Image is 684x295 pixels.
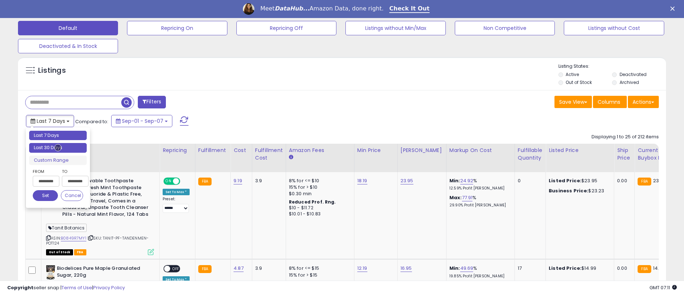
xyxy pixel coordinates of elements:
a: 9.19 [234,177,242,184]
label: To [62,168,83,175]
div: Title [44,147,157,154]
a: 12.19 [357,265,367,272]
button: Default [18,21,118,35]
span: OFF [170,266,182,272]
div: $10.01 - $10.83 [289,211,349,217]
div: ASIN: [46,178,154,254]
div: $23.95 [549,178,608,184]
div: Fulfillable Quantity [518,147,543,162]
div: Current Buybox Price [638,147,675,162]
span: Compared to: [75,118,108,125]
button: Listings without Min/Max [345,21,445,35]
div: Set To Max * [163,189,190,195]
div: 3.9 [255,178,280,184]
li: Custom Range [29,156,87,165]
b: Min: [449,177,460,184]
div: Amazon Fees [289,147,351,154]
a: Privacy Policy [93,284,125,291]
span: | SKU: TANIT-PF-TANDENMEN-POT124 [46,235,149,246]
b: Listed Price: [549,177,581,184]
div: 8% for <= $10 [289,178,349,184]
span: FBA [74,249,86,255]
div: 0.00 [617,265,629,272]
span: Tanit Botanics [46,224,87,232]
a: 23.95 [400,177,413,184]
span: OFF [179,178,191,184]
span: 23.95 [653,177,666,184]
div: Repricing [163,147,192,154]
button: Repricing On [127,21,227,35]
i: DataHub... [275,5,309,12]
label: Active [566,71,579,77]
button: Non Competitive [455,21,555,35]
button: Listings without Cost [564,21,664,35]
label: Deactivated [620,71,647,77]
a: 18.19 [357,177,367,184]
a: Check It Out [389,5,430,13]
span: All listings that are currently out of stock and unavailable for purchase on Amazon [46,249,73,255]
div: % [449,195,509,208]
span: 2025-09-15 07:11 GMT [649,284,677,291]
button: Cancel [61,190,83,201]
small: FBA [638,265,651,273]
div: 8% for <= $15 [289,265,349,272]
b: TANIT Chewable Toothpaste Tablets - Fresh Mint Toothpaste Tablets - Fluoride & Plastic Free, Perf... [62,178,150,219]
p: Listing States: [558,63,666,70]
button: Filters [138,96,166,108]
div: Fulfillment Cost [255,147,283,162]
button: Repricing Off [236,21,336,35]
div: 0 [518,178,540,184]
b: Min: [449,265,460,272]
div: 0.00 [617,178,629,184]
div: Close [670,6,678,11]
span: ON [164,178,173,184]
a: 4.87 [234,265,244,272]
button: Deactivated & In Stock [18,39,118,53]
div: 15% for > $15 [289,272,349,278]
b: Business Price: [549,187,588,194]
span: Sep-01 - Sep-07 [122,117,163,125]
div: 3.9 [255,265,280,272]
div: Meet Amazon Data, done right. [260,5,384,12]
b: Reduced Prof. Rng. [289,199,336,205]
div: $10 - $11.72 [289,205,349,211]
small: Amazon Fees. [289,154,293,161]
a: B0849R7MY1 [61,235,86,241]
div: Preset: [163,197,190,213]
button: Columns [593,96,627,108]
label: Archived [620,79,639,85]
a: 24.92 [460,177,474,184]
li: Last 30 Days [29,143,87,153]
b: Biodelices Pure Maple Granulated Sugar, 220g [57,265,144,280]
label: Out of Stock [566,79,592,85]
div: Min Price [357,147,394,154]
div: [PERSON_NAME] [400,147,443,154]
p: 12.59% Profit [PERSON_NAME] [449,186,509,191]
button: Sep-01 - Sep-07 [111,115,172,127]
div: $23.23 [549,188,608,194]
h5: Listings [38,66,66,76]
span: 14.99 [653,265,665,272]
small: FBA [638,178,651,186]
a: Terms of Use [62,284,92,291]
p: 29.90% Profit [PERSON_NAME] [449,203,509,208]
a: 77.91 [462,194,473,201]
div: Listed Price [549,147,611,154]
div: 15% for > $10 [289,184,349,191]
div: % [449,265,509,278]
button: Last 7 Days [26,115,74,127]
div: $0.30 min [289,191,349,197]
div: 17 [518,265,540,272]
button: Save View [554,96,592,108]
small: FBA [198,265,212,273]
strong: Copyright [7,284,33,291]
small: FBA [198,178,212,186]
a: 16.95 [400,265,412,272]
b: Max: [449,194,462,201]
label: From [33,168,58,175]
div: $14.99 [549,265,608,272]
span: Columns [598,98,620,106]
div: Cost [234,147,249,154]
a: 49.69 [460,265,474,272]
button: Actions [628,96,659,108]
